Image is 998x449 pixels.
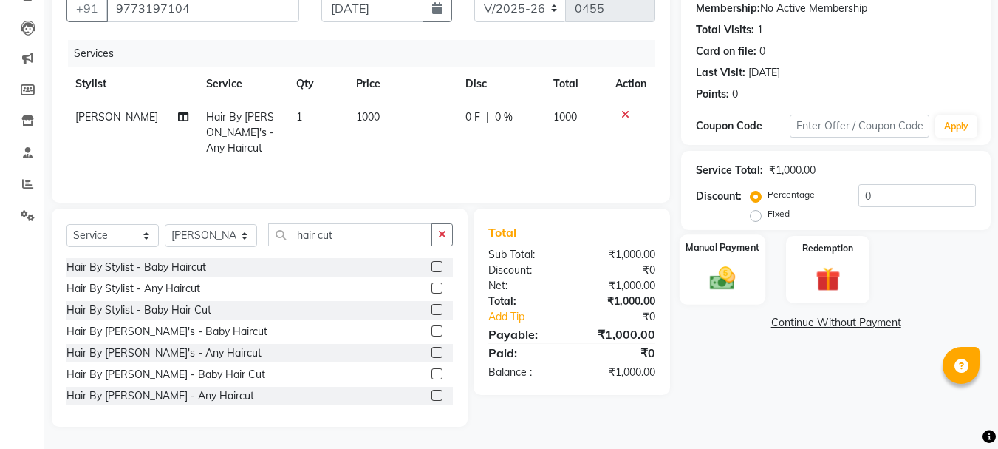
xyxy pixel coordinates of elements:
span: 1000 [553,110,577,124]
div: Coupon Code [696,118,789,134]
span: Total [488,225,522,240]
div: Last Visit: [696,65,745,81]
div: Discount: [696,189,742,204]
label: Percentage [768,188,815,201]
div: Net: [477,278,572,294]
th: Total [544,67,607,101]
label: Redemption [802,242,853,255]
input: Search or Scan [268,223,432,246]
th: Disc [457,67,544,101]
div: ₹0 [588,309,667,325]
label: Fixed [768,207,790,220]
div: 1 [757,22,763,38]
label: Manual Payment [686,240,759,254]
div: Paid: [477,344,572,362]
span: Hair By [PERSON_NAME]'s - Any Haircut [206,110,274,155]
img: _gift.svg [808,264,848,294]
button: Apply [935,115,977,138]
span: 1 [296,110,302,124]
div: ₹1,000.00 [572,294,666,309]
img: _cash.svg [702,263,743,293]
div: 0 [732,87,738,102]
div: Points: [696,87,729,102]
div: Card on file: [696,44,756,59]
input: Enter Offer / Coupon Code [790,115,929,138]
th: Action [606,67,655,101]
div: Total: [477,294,572,309]
div: ₹1,000.00 [572,325,666,343]
span: [PERSON_NAME] [75,110,158,124]
a: Continue Without Payment [684,315,988,331]
div: Hair By [PERSON_NAME]'s - Any Haircut [66,345,262,361]
div: Services [68,40,666,67]
th: Stylist [66,67,197,101]
div: Hair By [PERSON_NAME] - Any Haircut [66,388,254,404]
th: Qty [287,67,347,101]
div: Service Total: [696,163,763,178]
div: ₹1,000.00 [572,247,666,263]
span: 0 F [465,109,480,125]
div: [DATE] [748,65,780,81]
div: ₹1,000.00 [572,365,666,380]
div: ₹1,000.00 [769,163,816,178]
div: ₹0 [572,263,666,278]
div: Discount: [477,263,572,278]
div: ₹1,000.00 [572,278,666,294]
div: Hair By Stylist - Baby Haircut [66,260,206,275]
div: Total Visits: [696,22,754,38]
div: Hair By Stylist - Any Haircut [66,281,200,297]
div: ₹0 [572,344,666,362]
div: 0 [759,44,765,59]
span: | [486,109,489,125]
th: Price [347,67,457,101]
div: Payable: [477,325,572,343]
div: Membership: [696,1,760,16]
a: Add Tip [477,309,587,325]
div: Balance : [477,365,572,380]
div: Hair By [PERSON_NAME]'s - Baby Haircut [66,324,267,340]
span: 1000 [356,110,380,124]
div: Sub Total: [477,247,572,263]
div: Hair By Stylist - Baby Hair Cut [66,303,211,318]
div: No Active Membership [696,1,976,16]
div: Hair By [PERSON_NAME] - Baby Hair Cut [66,367,265,382]
th: Service [197,67,287,101]
span: 0 % [495,109,513,125]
